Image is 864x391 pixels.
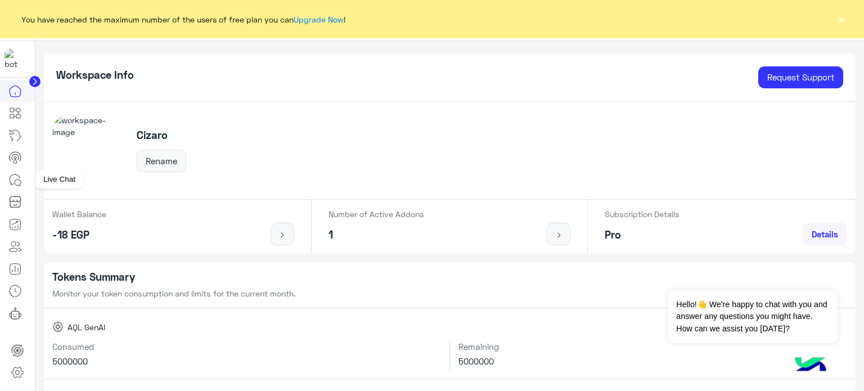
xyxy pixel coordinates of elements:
button: × [836,14,847,25]
span: Details [812,229,838,239]
img: 919860931428189 [4,49,25,69]
h5: Tokens Summary [52,271,848,284]
h5: Workspace Info [56,69,134,82]
a: Details [803,223,847,245]
img: icon [276,231,290,240]
h5: -18 EGP [52,228,106,241]
img: hulul-logo.png [791,346,830,385]
p: Monitor your token consumption and limits for the current month. [52,287,848,299]
p: Subscription Details [605,208,679,220]
button: Rename [137,150,186,172]
span: Hello!👋 We're happy to chat with you and answer any questions you might have. How can we assist y... [668,290,837,343]
h6: 5000000 [52,356,442,366]
h5: 1 [328,228,424,241]
span: AQL GenAI [67,321,105,333]
p: Wallet Balance [52,208,106,220]
h6: Remaining [458,341,847,352]
img: AQL GenAI [52,321,64,332]
div: Live Chat [35,170,84,188]
p: Number of Active Addons [328,208,424,220]
h6: Consumed [52,341,442,352]
h6: 5000000 [458,356,847,366]
h5: Cizaro [137,129,186,142]
a: Upgrade Now [294,15,344,24]
img: icon [552,231,566,240]
img: workspace-image [52,114,124,186]
span: You have reached the maximum number of the users of free plan you can ! [21,14,345,25]
h5: Pro [605,228,679,241]
a: Request Support [758,66,843,89]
